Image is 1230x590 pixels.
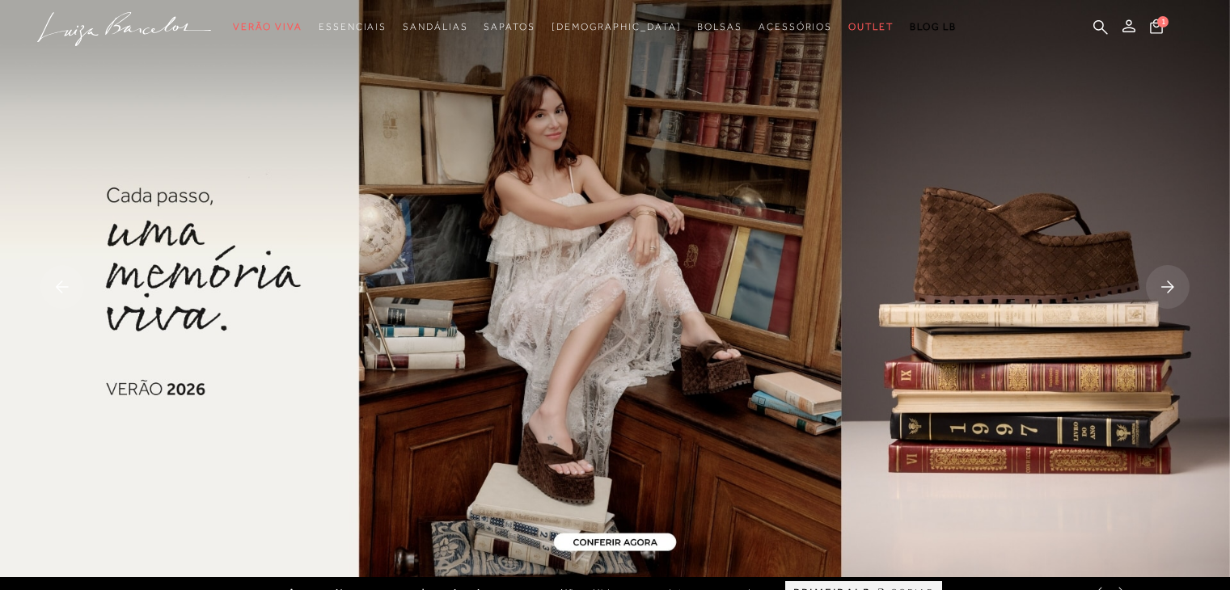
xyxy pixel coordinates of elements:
[910,12,957,42] a: BLOG LB
[484,12,535,42] a: categoryNavScreenReaderText
[319,12,387,42] a: categoryNavScreenReaderText
[233,21,302,32] span: Verão Viva
[403,21,467,32] span: Sandálias
[1145,18,1168,40] button: 1
[552,12,682,42] a: noSubCategoriesText
[848,12,894,42] a: categoryNavScreenReaderText
[233,12,302,42] a: categoryNavScreenReaderText
[848,21,894,32] span: Outlet
[403,12,467,42] a: categoryNavScreenReaderText
[1157,16,1169,27] span: 1
[910,21,957,32] span: BLOG LB
[697,21,742,32] span: Bolsas
[697,12,742,42] a: categoryNavScreenReaderText
[759,12,832,42] a: categoryNavScreenReaderText
[552,21,682,32] span: [DEMOGRAPHIC_DATA]
[759,21,832,32] span: Acessórios
[484,21,535,32] span: Sapatos
[319,21,387,32] span: Essenciais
